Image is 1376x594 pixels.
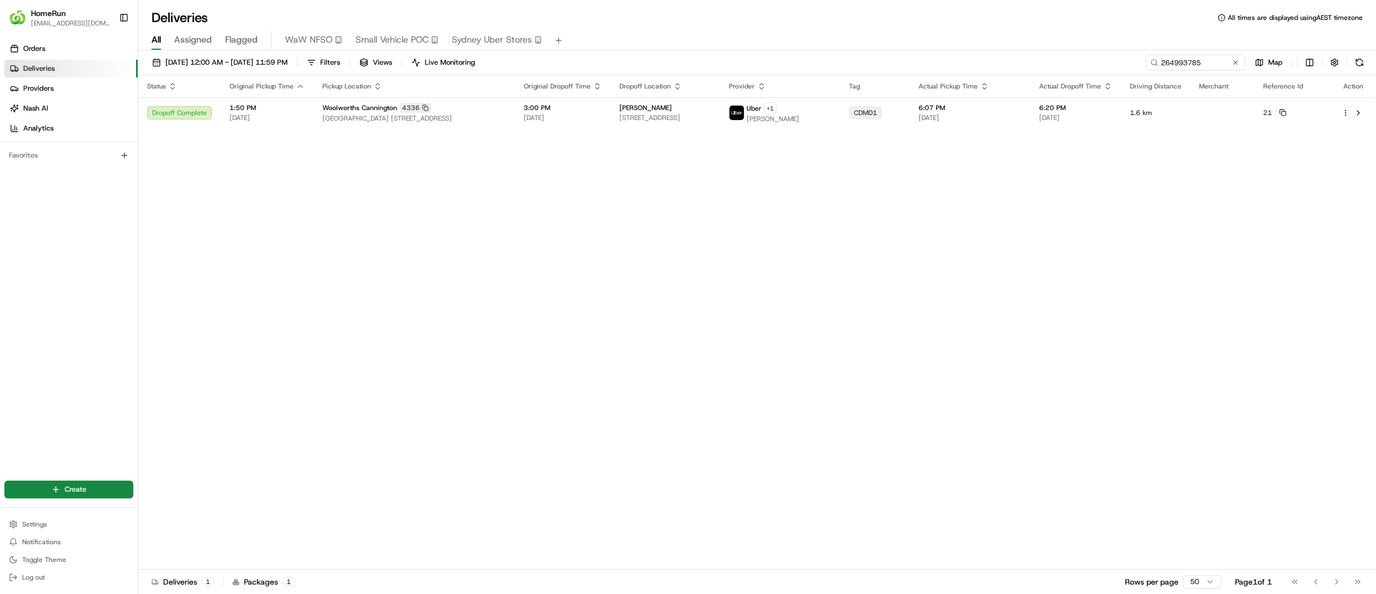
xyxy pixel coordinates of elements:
[23,64,55,74] span: Deliveries
[232,576,295,587] div: Packages
[4,552,133,567] button: Toggle Theme
[11,106,31,126] img: 1736555255976-a54dd68f-1ca7-489b-9aae-adbdc363a1c4
[406,55,480,70] button: Live Monitoring
[399,103,431,113] div: 4336
[78,187,134,196] a: Powered byPylon
[283,577,295,587] div: 1
[747,114,799,123] span: [PERSON_NAME]
[202,577,214,587] div: 1
[4,100,138,117] a: Nash AI
[1125,576,1179,587] p: Rows per page
[65,484,86,494] span: Create
[11,12,33,34] img: Nash
[1130,82,1181,91] span: Driving Distance
[225,33,258,46] span: Flagged
[147,55,293,70] button: [DATE] 12:00 AM - [DATE] 11:59 PM
[729,82,755,91] span: Provider
[31,8,66,19] button: HomeRun
[4,60,138,77] a: Deliveries
[11,162,20,171] div: 📗
[7,157,89,176] a: 📗Knowledge Base
[23,123,54,133] span: Analytics
[9,9,27,27] img: HomeRun
[4,40,138,58] a: Orders
[152,9,208,27] h1: Deliveries
[4,481,133,498] button: Create
[230,113,305,122] span: [DATE]
[524,113,602,122] span: [DATE]
[524,103,602,112] span: 3:00 PM
[322,103,397,112] span: Woolworths Cannington
[1250,55,1288,70] button: Map
[22,555,66,564] span: Toggle Theme
[4,570,133,585] button: Log out
[373,58,392,67] span: Views
[849,82,860,91] span: Tag
[1235,576,1272,587] div: Page 1 of 1
[1352,55,1367,70] button: Refresh
[919,113,1021,122] span: [DATE]
[31,19,110,28] button: [EMAIL_ADDRESS][DOMAIN_NAME]
[38,106,181,117] div: Start new chat
[4,4,114,31] button: HomeRunHomeRun[EMAIL_ADDRESS][DOMAIN_NAME]
[322,114,506,123] span: [GEOGRAPHIC_DATA] [STREET_ADDRESS]
[29,72,183,84] input: Clear
[322,82,371,91] span: Pickup Location
[1263,82,1303,91] span: Reference Id
[174,33,212,46] span: Assigned
[23,44,45,54] span: Orders
[1263,108,1286,117] button: 21
[230,103,305,112] span: 1:50 PM
[23,84,54,93] span: Providers
[152,33,161,46] span: All
[764,102,776,114] button: +1
[22,573,45,582] span: Log out
[425,58,475,67] span: Live Monitoring
[105,161,178,172] span: API Documentation
[89,157,182,176] a: 💻API Documentation
[23,103,48,113] span: Nash AI
[22,161,85,172] span: Knowledge Base
[1199,82,1228,91] span: Merchant
[4,517,133,532] button: Settings
[729,106,744,120] img: uber-new-logo.jpeg
[1039,82,1101,91] span: Actual Dropoff Time
[4,147,133,164] div: Favorites
[38,117,140,126] div: We're available if you need us!
[356,33,429,46] span: Small Vehicle POC
[1342,82,1365,91] div: Action
[320,58,340,67] span: Filters
[22,538,61,546] span: Notifications
[302,55,345,70] button: Filters
[285,33,332,46] span: WaW NFSO
[147,82,166,91] span: Status
[619,103,672,112] span: [PERSON_NAME]
[1039,103,1112,112] span: 6:20 PM
[93,162,102,171] div: 💻
[854,108,877,117] span: CDMD1
[188,110,201,123] button: Start new chat
[22,520,47,529] span: Settings
[152,576,214,587] div: Deliveries
[619,82,671,91] span: Dropoff Location
[110,188,134,196] span: Pylon
[4,80,138,97] a: Providers
[1039,113,1112,122] span: [DATE]
[11,45,201,62] p: Welcome 👋
[230,82,294,91] span: Original Pickup Time
[919,103,1021,112] span: 6:07 PM
[1268,58,1283,67] span: Map
[919,82,978,91] span: Actual Pickup Time
[747,104,762,113] span: Uber
[4,534,133,550] button: Notifications
[619,113,711,122] span: [STREET_ADDRESS]
[165,58,288,67] span: [DATE] 12:00 AM - [DATE] 11:59 PM
[355,55,397,70] button: Views
[452,33,532,46] span: Sydney Uber Stores
[1228,13,1363,22] span: All times are displayed using AEST timezone
[524,82,591,91] span: Original Dropoff Time
[1130,108,1181,117] span: 1.6 km
[1146,55,1245,70] input: Type to search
